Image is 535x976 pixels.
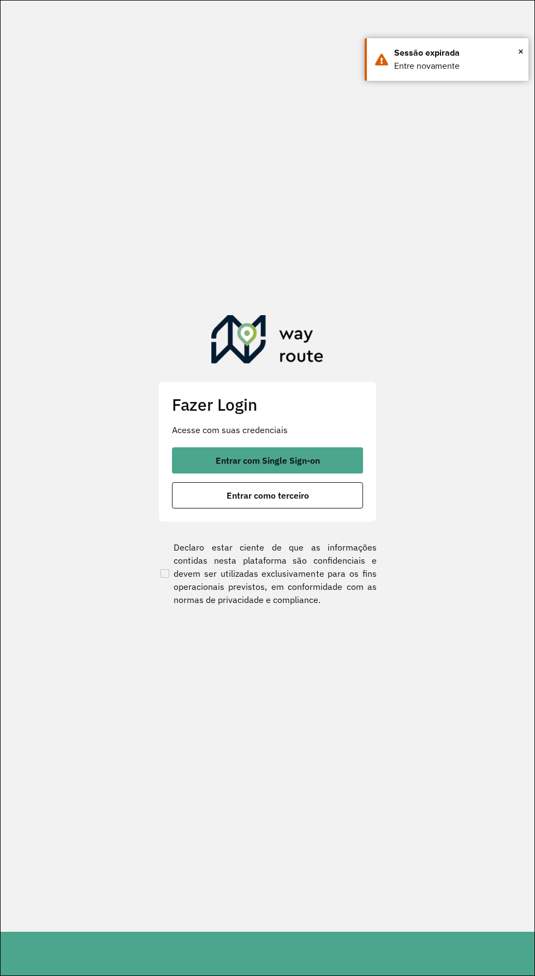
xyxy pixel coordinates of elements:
button: button [172,482,363,508]
img: Roteirizador AmbevTech [211,315,324,368]
span: × [518,43,524,60]
button: button [172,447,363,474]
div: Sessão expirada [394,46,520,60]
h2: Fazer Login [172,395,363,415]
div: Entre novamente [394,60,520,73]
label: Declaro estar ciente de que as informações contidas nesta plataforma são confidenciais e devem se... [158,541,377,606]
button: Close [518,43,524,60]
p: Acesse com suas credenciais [172,423,363,436]
span: Entrar como terceiro [227,491,309,500]
span: Entrar com Single Sign-on [216,456,320,465]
